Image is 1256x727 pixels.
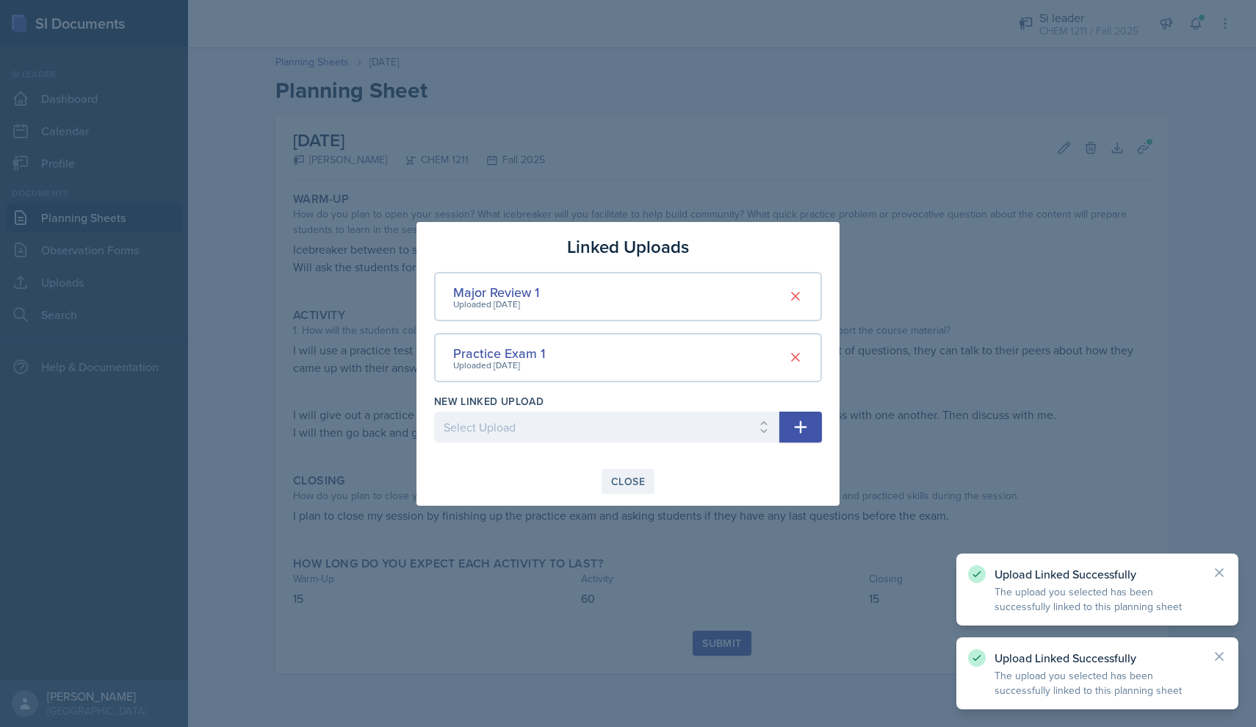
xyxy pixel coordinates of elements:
div: Close [611,476,645,487]
p: Upload Linked Successfully [995,567,1200,581]
h3: Linked Uploads [567,234,689,260]
div: Major Review 1 [453,282,539,302]
div: Uploaded [DATE] [453,298,539,311]
label: New Linked Upload [434,394,544,409]
div: Uploaded [DATE] [453,359,545,372]
p: The upload you selected has been successfully linked to this planning sheet [995,584,1200,614]
p: Upload Linked Successfully [995,651,1200,665]
button: Close [602,469,654,494]
p: The upload you selected has been successfully linked to this planning sheet [995,668,1200,698]
div: Practice Exam 1 [453,343,545,363]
